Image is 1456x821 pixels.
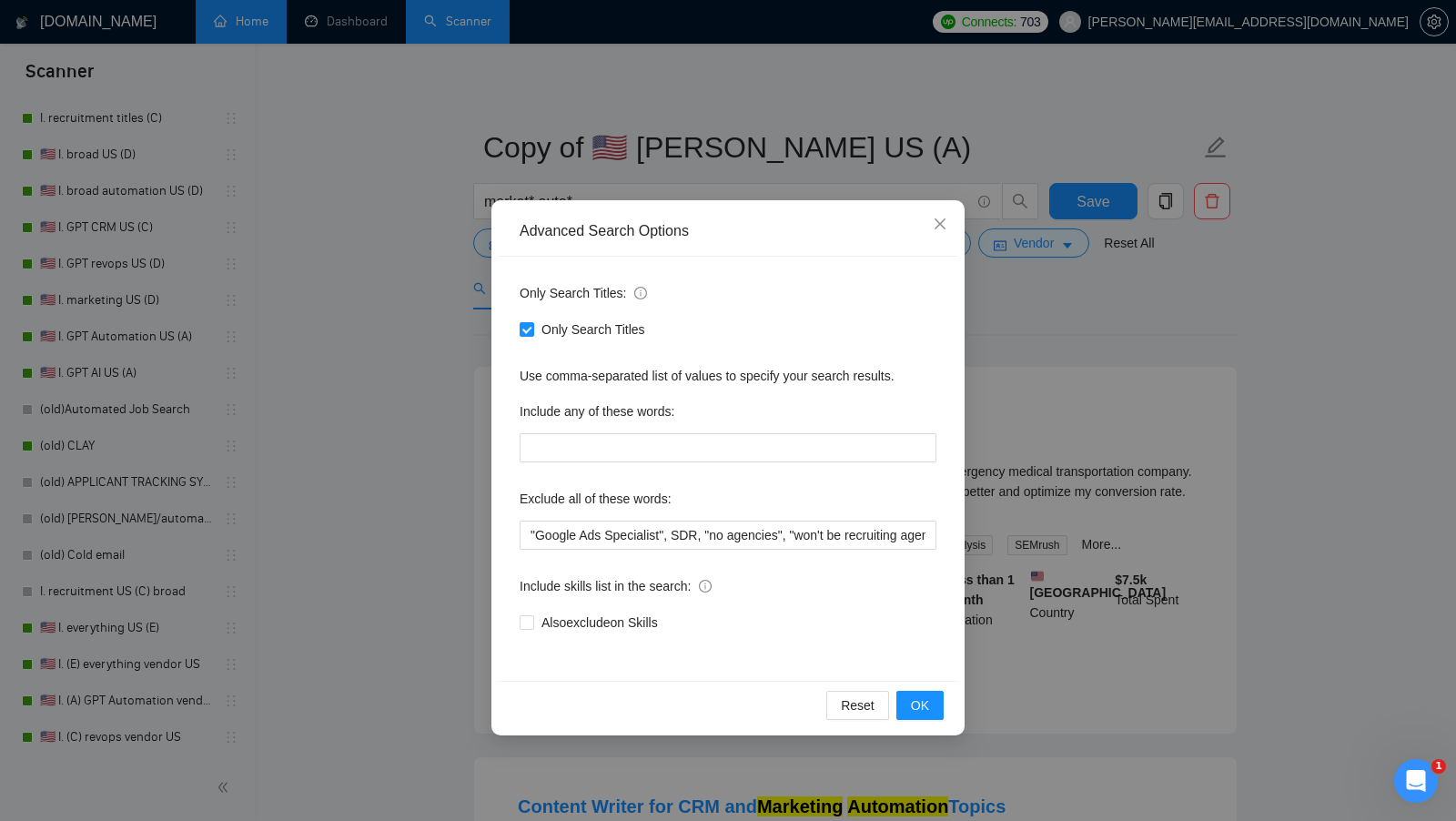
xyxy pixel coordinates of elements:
span: Also exclude on Skills [534,613,665,633]
span: close [933,217,947,231]
button: Close [915,200,965,249]
button: Reset [826,691,889,720]
span: Only Search Titles [534,319,652,340]
div: Advanced Search Options [520,221,936,241]
span: 1 [1431,759,1446,774]
span: Include skills list in the search: [520,576,712,596]
span: Only Search Titles: [520,283,647,303]
div: Use comma-separated list of values to specify your search results. [520,366,936,386]
span: info-circle [699,580,712,593]
label: Include any of these words: [520,397,674,426]
span: OK [911,695,929,715]
iframe: Intercom live chat [1394,759,1438,803]
button: OK [896,691,944,720]
label: Exclude all of these words: [520,484,672,513]
span: info-circle [634,287,647,299]
span: Reset [841,695,875,715]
